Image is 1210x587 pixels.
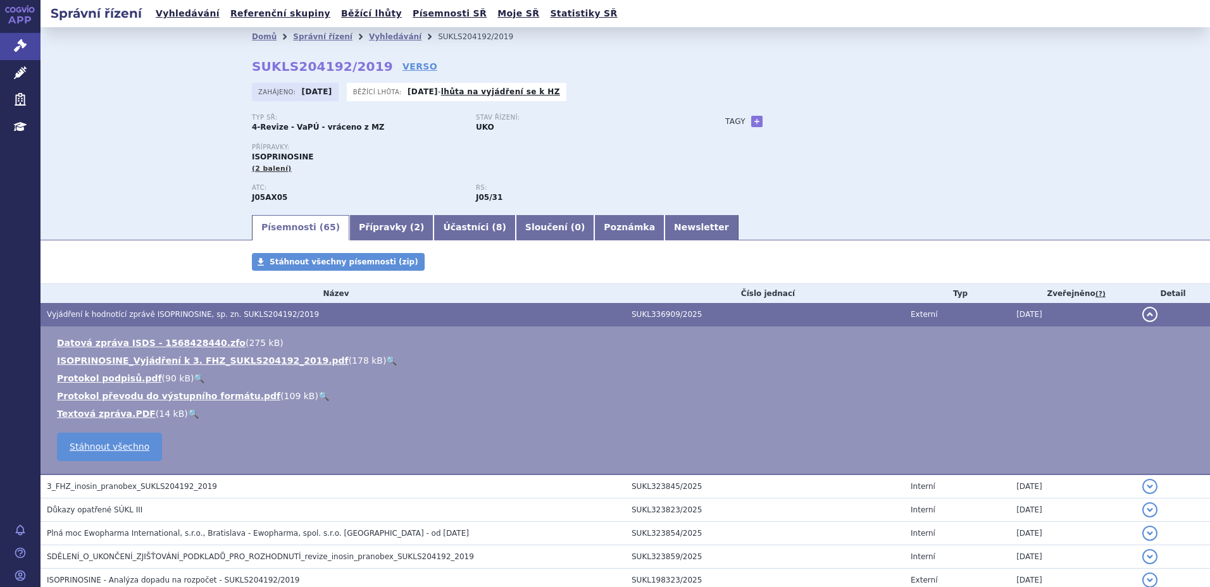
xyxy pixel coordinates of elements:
li: ( ) [57,407,1197,420]
li: ( ) [57,390,1197,402]
a: 🔍 [386,355,397,366]
a: Moje SŘ [494,5,543,22]
a: Sloučení (0) [516,215,594,240]
p: RS: [476,184,687,192]
button: detail [1142,307,1157,322]
strong: UKO [476,123,494,132]
span: 14 kB [159,409,184,419]
strong: [DATE] [408,87,438,96]
a: Textová zpráva.PDF [57,409,156,419]
a: Referenční skupiny [227,5,334,22]
h2: Správní řízení [41,4,152,22]
span: 178 kB [352,355,383,366]
a: Statistiky SŘ [546,5,621,22]
a: Vyhledávání [152,5,223,22]
li: SUKLS204192/2019 [438,27,530,46]
a: Správní řízení [293,32,352,41]
td: [DATE] [1010,303,1136,326]
td: [DATE] [1010,545,1136,569]
strong: SUKLS204192/2019 [252,59,393,74]
span: 0 [575,222,581,232]
td: SUKL323845/2025 [625,474,904,498]
span: ISOPRINOSINE [252,152,313,161]
span: 3_FHZ_inosin_pranobex_SUKLS204192_2019 [47,482,217,491]
a: Poznámka [594,215,664,240]
p: Typ SŘ: [252,114,463,121]
a: + [751,116,763,127]
h3: Tagy [725,114,745,129]
a: Domů [252,32,277,41]
abbr: (?) [1095,290,1106,299]
span: Interní [911,482,935,491]
span: 90 kB [165,373,190,383]
a: Stáhnout všechny písemnosti (zip) [252,253,425,271]
strong: [DATE] [302,87,332,96]
a: Písemnosti SŘ [409,5,490,22]
button: detail [1142,502,1157,517]
a: Účastníci (8) [433,215,515,240]
span: 65 [323,222,335,232]
td: [DATE] [1010,522,1136,545]
th: Zveřejněno [1010,284,1136,303]
a: ISOPRINOSINE_Vyjádření k 3. FHZ_SUKLS204192_2019.pdf [57,355,349,366]
span: Interní [911,552,935,561]
th: Detail [1136,284,1210,303]
a: Protokol podpisů.pdf [57,373,162,383]
a: 🔍 [194,373,204,383]
a: 🔍 [188,409,199,419]
li: ( ) [57,337,1197,349]
td: SUKL323859/2025 [625,545,904,569]
span: SDĚLENÍ_O_UKONČENÍ_ZJIŠŤOVÁNÍ_PODKLADŮ_PRO_ROZHODNUTÍ_revize_inosin_pranobex_SUKLS204192_2019 [47,552,474,561]
a: 🔍 [318,391,329,401]
a: Datová zpráva ISDS - 1568428440.zfo [57,338,246,348]
th: Číslo jednací [625,284,904,303]
span: (2 balení) [252,164,292,173]
button: detail [1142,479,1157,494]
a: Stáhnout všechno [57,433,162,461]
a: Přípravky (2) [349,215,433,240]
li: ( ) [57,354,1197,367]
a: VERSO [402,60,437,73]
span: 2 [414,222,420,232]
span: Vyjádření k hodnotící zprávě ISOPRINOSINE, sp. zn. SUKLS204192/2019 [47,310,319,319]
td: SUKL336909/2025 [625,303,904,326]
p: Přípravky: [252,144,700,151]
th: Typ [904,284,1010,303]
p: Stav řízení: [476,114,687,121]
span: Externí [911,310,937,319]
span: 8 [496,222,502,232]
a: Protokol převodu do výstupního formátu.pdf [57,391,280,401]
td: SUKL323854/2025 [625,522,904,545]
a: lhůta na vyjádření se k HZ [441,87,560,96]
td: SUKL323823/2025 [625,498,904,522]
strong: 4-Revize - VaPÚ - vráceno z MZ [252,123,385,132]
td: [DATE] [1010,498,1136,522]
span: 275 kB [249,338,280,348]
strong: INOSIN PRANOBEX [252,193,287,202]
span: Interní [911,505,935,514]
span: Externí [911,576,937,584]
a: Písemnosti (65) [252,215,349,240]
td: [DATE] [1010,474,1136,498]
span: Stáhnout všechny písemnosti (zip) [270,257,418,266]
a: Newsletter [664,215,739,240]
p: ATC: [252,184,463,192]
li: ( ) [57,372,1197,385]
button: detail [1142,549,1157,564]
span: Interní [911,529,935,538]
span: Plná moc Ewopharma International, s.r.o., Bratislava - Ewopharma, spol. s.r.o. Praha - od 6.5.2025 [47,529,469,538]
strong: inosin pranobex (methisoprinol) [476,193,502,202]
span: Běžící lhůta: [353,87,404,97]
a: Běžící lhůty [337,5,406,22]
a: Vyhledávání [369,32,421,41]
span: 109 kB [284,391,315,401]
th: Název [41,284,625,303]
button: detail [1142,526,1157,541]
span: ISOPRINOSINE - Analýza dopadu na rozpočet - SUKLS204192/2019 [47,576,300,584]
span: Důkazy opatřené SÚKL III [47,505,142,514]
p: - [408,87,560,97]
span: Zahájeno: [258,87,298,97]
